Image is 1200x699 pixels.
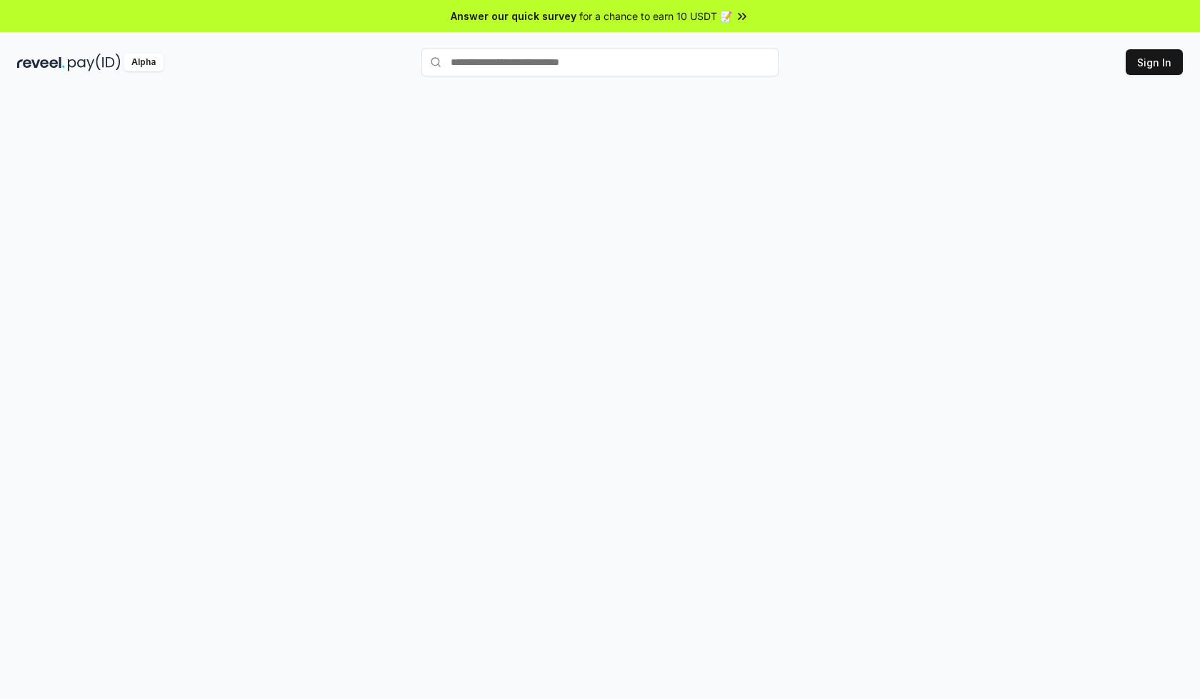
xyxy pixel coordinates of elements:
[17,54,65,71] img: reveel_dark
[1126,49,1183,75] button: Sign In
[124,54,164,71] div: Alpha
[579,9,732,24] span: for a chance to earn 10 USDT 📝
[451,9,576,24] span: Answer our quick survey
[68,54,121,71] img: pay_id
